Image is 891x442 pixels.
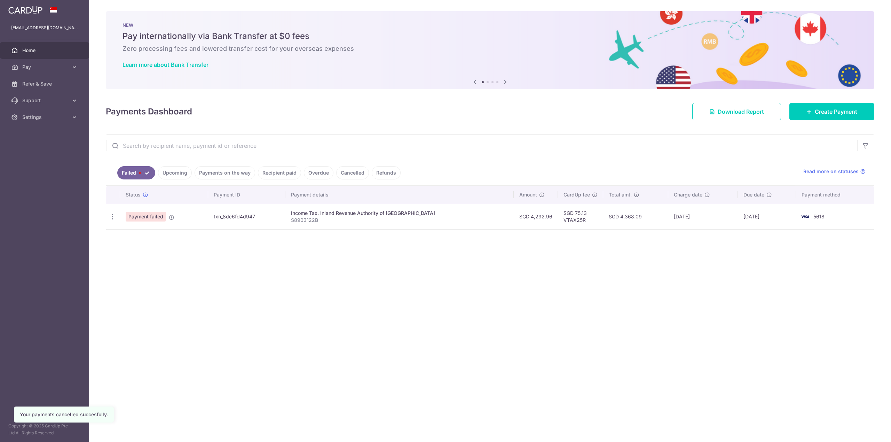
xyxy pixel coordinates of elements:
th: Payment method [796,186,874,204]
span: Due date [743,191,764,198]
span: 5618 [813,214,825,219]
span: CardUp fee [563,191,590,198]
img: CardUp [8,6,42,14]
a: Failed [117,166,155,179]
a: Read more on statuses [803,168,866,175]
span: Home [22,47,68,54]
h5: Pay internationally via Bank Transfer at $0 fees [123,31,858,42]
td: txn_8dc6fd4d947 [208,204,285,229]
a: Refunds [372,166,401,179]
span: Support [22,97,68,104]
span: Download Report [718,107,764,116]
a: Overdue [304,166,333,179]
span: Total amt. [609,191,632,198]
span: Payment failed [126,212,166,222]
p: S8903122B [291,217,508,224]
a: Download Report [692,103,781,120]
span: Pay [22,64,68,71]
a: Upcoming [158,166,192,179]
span: Status [126,191,141,198]
p: NEW [123,22,858,28]
a: Recipient paid [258,166,301,179]
td: SGD 4,292.96 [514,204,558,229]
span: Charge date [674,191,702,198]
a: Learn more about Bank Transfer [123,61,208,68]
div: Income Tax. Inland Revenue Authority of [GEOGRAPHIC_DATA] [291,210,508,217]
p: [EMAIL_ADDRESS][DOMAIN_NAME] [11,24,78,31]
span: Read more on statuses [803,168,859,175]
span: Refer & Save [22,80,68,87]
span: Amount [519,191,537,198]
span: Settings [22,114,68,121]
a: Cancelled [336,166,369,179]
img: Bank Card [798,212,812,221]
a: Payments on the way [195,166,255,179]
h6: Zero processing fees and lowered transfer cost for your overseas expenses [123,45,858,53]
td: SGD 75.13 VTAX25R [558,204,603,229]
span: Create Payment [815,107,857,116]
h4: Payments Dashboard [106,105,192,118]
input: Search by recipient name, payment id or reference [106,135,857,157]
img: Bank transfer banner [106,11,874,89]
th: Payment ID [208,186,285,204]
td: SGD 4,368.09 [603,204,668,229]
td: [DATE] [738,204,796,229]
iframe: Opens a widget where you can find more information [846,421,884,439]
a: Create Payment [789,103,874,120]
div: Your payments cancelled succesfully. [20,411,108,418]
th: Payment details [285,186,514,204]
td: [DATE] [668,204,738,229]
